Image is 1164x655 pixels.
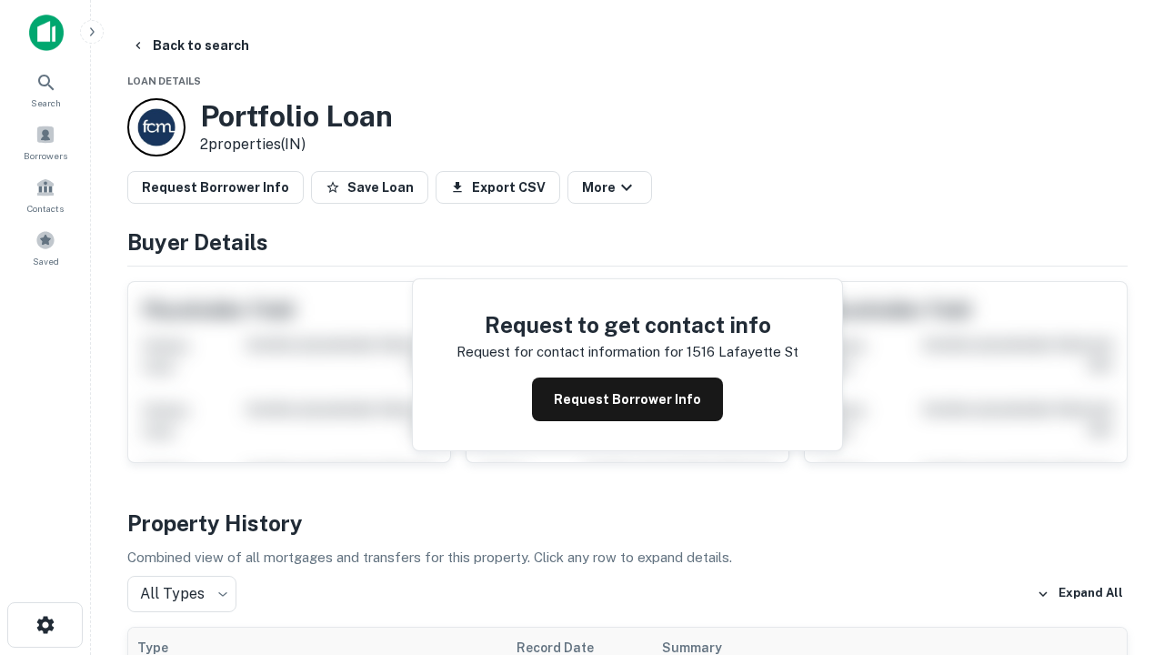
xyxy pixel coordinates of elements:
img: capitalize-icon.png [29,15,64,51]
span: Search [31,96,61,110]
span: Loan Details [127,76,201,86]
a: Search [5,65,85,114]
button: More [567,171,652,204]
span: Saved [33,254,59,268]
a: Saved [5,223,85,272]
button: Save Loan [311,171,428,204]
button: Request Borrower Info [127,171,304,204]
span: Borrowers [24,148,67,163]
button: Back to search [124,29,256,62]
iframe: Chat Widget [1073,451,1164,539]
h4: Property History [127,507,1128,539]
h4: Request to get contact info [457,308,798,341]
p: Request for contact information for [457,341,683,363]
h3: Portfolio Loan [200,99,393,134]
button: Export CSV [436,171,560,204]
p: Combined view of all mortgages and transfers for this property. Click any row to expand details. [127,547,1128,569]
button: Expand All [1032,580,1128,608]
p: 1516 lafayette st [687,341,798,363]
span: Contacts [27,201,64,216]
a: Borrowers [5,117,85,166]
div: All Types [127,576,236,612]
p: 2 properties (IN) [200,134,393,156]
a: Contacts [5,170,85,219]
button: Request Borrower Info [532,378,723,421]
h4: Buyer Details [127,226,1128,258]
